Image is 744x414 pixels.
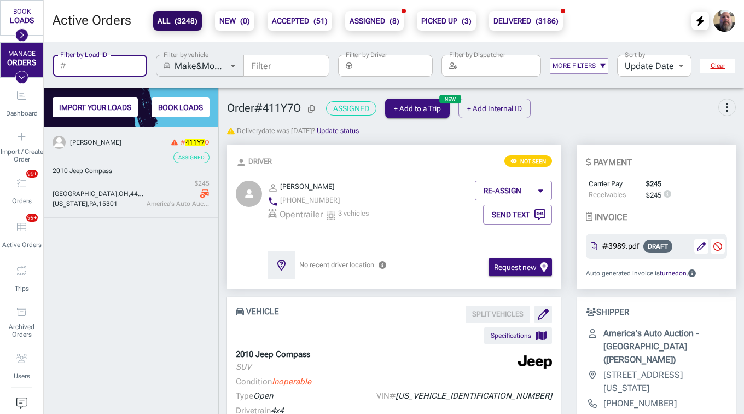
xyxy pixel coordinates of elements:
[326,209,336,220] span: select_all
[646,191,661,199] span: $245
[589,189,626,200] span: Receivables
[236,306,279,344] span: VEHICLE
[660,268,688,279] button: turnedon.
[313,16,328,25] span: ( 51 )
[236,156,247,167] span: person
[53,167,68,175] span: 2010
[449,50,505,59] label: Filter by Dispatcher
[53,190,117,198] span: [GEOGRAPHIC_DATA]
[60,50,107,59] label: Filter by Load ID
[44,127,218,218] a: Ryan Caldwell#411Y7OAssigned2010 Jeep Compass[GEOGRAPHIC_DATA],OH,44512[US_STATE],PA,15301$245Ame...
[181,139,210,146] span: O
[518,348,552,376] img: jeep-logo.png
[69,167,112,175] span: Jeep Compass
[536,16,559,25] span: ( 3186 )
[625,50,645,59] label: Sort by
[602,241,639,252] p: #3989.pdf
[617,55,691,77] div: Update Date
[153,11,202,31] button: ALL(3248)
[53,12,131,30] h5: Active Orders
[493,14,559,27] b: DELIVERED
[586,268,688,279] p: Auto generated invoice is
[6,110,38,117] span: Dashboard
[489,11,563,31] button: DELIVERED(3186)
[12,197,32,205] span: Orders
[117,190,119,198] span: ,
[396,391,552,401] span: [US_VEHICLE_IDENTIFICATION_NUMBER]
[694,239,708,254] button: Make edit
[305,102,317,116] button: Copy Order ID
[53,97,138,117] button: IMPORT YOUR LOADS
[227,101,317,116] span: Order # 411Y7O
[711,239,725,254] button: Stop the scheduled auto-invoicing
[280,182,334,191] span: [PERSON_NAME]
[7,58,36,67] div: ORDERS
[26,170,38,178] span: 99+
[299,260,374,271] span: No recent driver location
[44,127,218,414] div: grid
[646,179,661,189] span: $245
[594,157,632,168] b: PAYMENT
[215,11,254,31] button: NEW(0)
[510,158,517,164] span: remove_red_eye
[643,240,672,253] div: DRAFT
[550,58,609,74] button: MORE FILTERS
[88,200,89,208] span: ,
[268,11,332,31] button: ACCEPTED(51)
[458,99,531,118] button: + Add Internal ID
[175,55,243,77] div: Make&Model
[268,181,278,192] span: person_outline
[158,14,197,27] b: ALL
[236,390,311,403] p: Type
[333,104,369,113] span: Assigned
[376,390,552,403] p: VIN#
[240,16,250,25] span: ( 0 )
[489,258,553,276] button: Request new
[14,372,30,380] span: Users
[720,101,734,114] span: more_vert
[421,14,472,27] b: PICKED UP
[185,139,205,146] mark: 411Y7
[483,205,552,225] button: SEND TEXT
[589,179,623,189] span: Carrier Pay
[688,269,696,277] svg: Ship.Cars will send this invoice, along with the Bill(s) of Lading, to the email of the broker/sh...
[178,154,205,160] span: Assigned
[317,125,359,136] h6: Update status
[586,306,629,319] span: SHIPPER
[248,155,272,168] span: Driver
[484,327,552,344] button: Specifications
[98,200,118,208] span: 15301
[272,377,311,387] span: Inoperable
[53,200,88,208] span: [US_STATE]
[181,139,205,146] span: #
[700,59,735,73] button: Clear
[26,214,38,222] span: 99+
[8,50,36,58] div: MANAGE
[147,179,210,188] div: $ 245
[10,16,34,25] div: LOADS
[280,196,340,204] span: [PHONE_NUMBER]
[164,50,209,59] label: Filter by vehicle
[379,261,386,269] svg: Send request to the user's app. If logged in, the app will ask for the current location only once.
[462,16,472,25] span: ( 3 )
[200,189,210,199] img: inoperable.svg
[595,212,627,222] b: INVOICE
[713,10,735,32] img: Brian Adamski's avatar
[603,327,727,366] p: America's Auto Auction - [GEOGRAPHIC_DATA] ([PERSON_NAME])
[350,14,399,27] b: ASSIGNED
[237,125,317,136] h6: Delivery date was [DATE]?
[338,208,369,219] span: 3 vehicles
[147,199,210,209] div: America's Auto Auction - [GEOGRAPHIC_DATA]
[89,200,97,208] span: PA
[268,208,323,221] p: Open trailer
[417,11,476,31] button: PICKED UP(3)
[603,397,677,410] a: [PHONE_NUMBER]
[2,241,42,249] span: Active Orders
[475,181,530,200] button: RE-ASSIGN
[15,285,29,292] span: Trips
[345,11,404,31] button: ASSIGNED(8)
[119,190,129,198] span: OH
[97,200,98,208] span: ,
[268,194,340,206] a: [PHONE_NUMBER]
[268,195,278,206] span: phone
